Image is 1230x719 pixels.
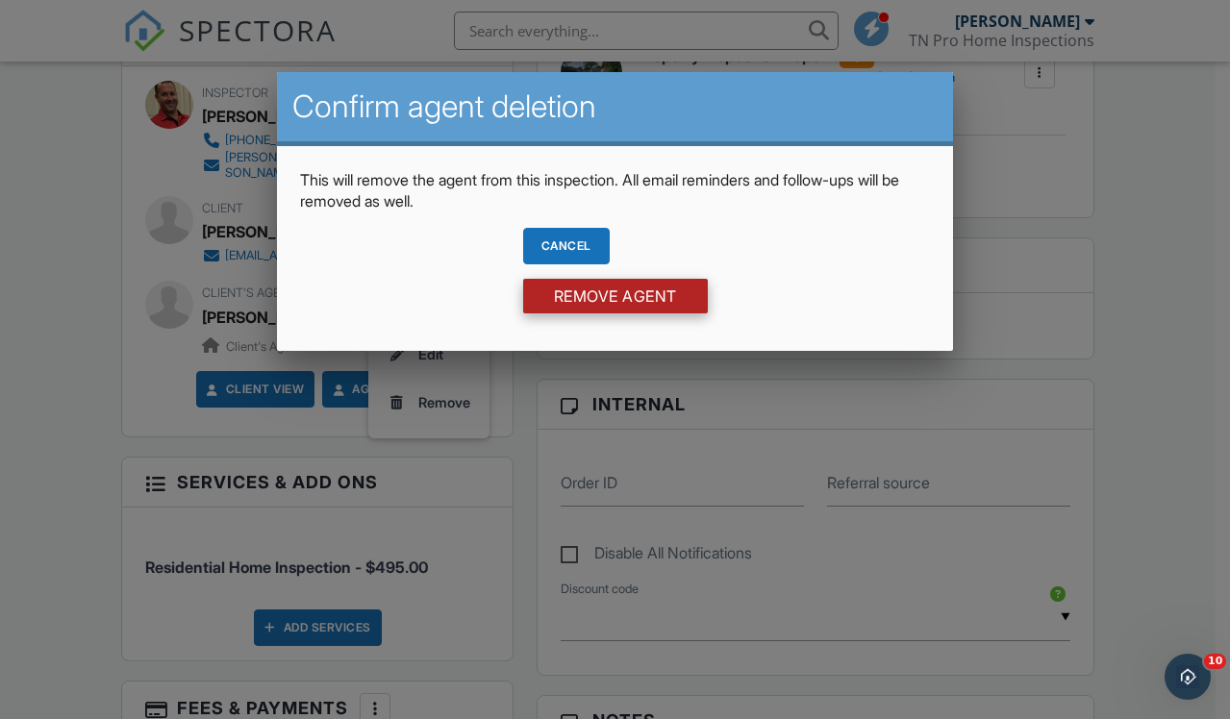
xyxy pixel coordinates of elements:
[523,279,708,313] input: Remove Agent
[523,228,610,264] div: Cancel
[292,87,938,126] h2: Confirm agent deletion
[1165,654,1211,700] iframe: Intercom live chat
[1204,654,1226,669] span: 10
[300,169,930,212] p: This will remove the agent from this inspection. All email reminders and follow-ups will be remov...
